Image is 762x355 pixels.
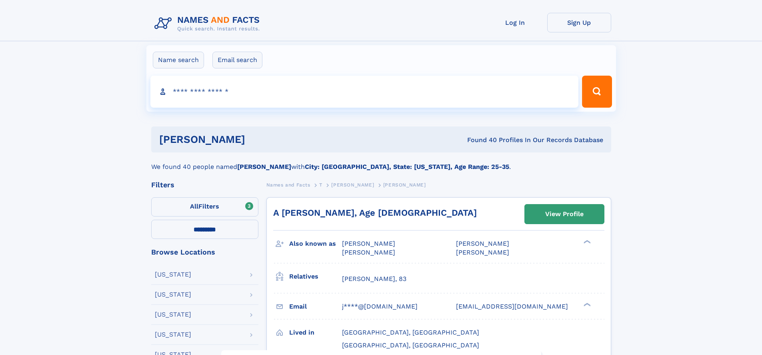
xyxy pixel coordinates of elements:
a: Names and Facts [266,180,310,190]
a: [PERSON_NAME], 83 [342,275,406,283]
a: Log In [483,13,547,32]
div: Found 40 Profiles In Our Records Database [356,136,603,144]
div: [US_STATE] [155,291,191,298]
button: Search Button [582,76,612,108]
h1: [PERSON_NAME] [159,134,356,144]
a: A [PERSON_NAME], Age [DEMOGRAPHIC_DATA] [273,208,477,218]
h3: Email [289,300,342,313]
div: Browse Locations [151,249,258,256]
div: ❯ [582,239,591,245]
span: All [190,203,198,210]
div: View Profile [545,205,584,223]
span: [PERSON_NAME] [342,249,395,256]
b: [PERSON_NAME] [237,163,291,170]
h3: Lived in [289,326,342,339]
input: search input [150,76,579,108]
span: [GEOGRAPHIC_DATA], [GEOGRAPHIC_DATA] [342,329,479,336]
label: Name search [153,52,204,68]
b: City: [GEOGRAPHIC_DATA], State: [US_STATE], Age Range: 25-35 [305,163,509,170]
div: [US_STATE] [155,311,191,318]
span: [PERSON_NAME] [383,182,426,188]
div: [US_STATE] [155,271,191,278]
div: [US_STATE] [155,331,191,338]
a: T [319,180,322,190]
span: T [319,182,322,188]
div: ❯ [582,302,591,307]
label: Email search [212,52,262,68]
h3: Relatives [289,270,342,283]
label: Filters [151,197,258,217]
a: [PERSON_NAME] [331,180,374,190]
span: [PERSON_NAME] [456,249,509,256]
span: [GEOGRAPHIC_DATA], [GEOGRAPHIC_DATA] [342,341,479,349]
div: We found 40 people named with . [151,152,611,172]
div: Filters [151,181,258,189]
span: [PERSON_NAME] [331,182,374,188]
a: View Profile [525,205,604,224]
img: Logo Names and Facts [151,13,266,34]
span: [PERSON_NAME] [456,240,509,247]
span: [PERSON_NAME] [342,240,395,247]
a: Sign Up [547,13,611,32]
h3: Also known as [289,237,342,251]
span: [EMAIL_ADDRESS][DOMAIN_NAME] [456,303,568,310]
